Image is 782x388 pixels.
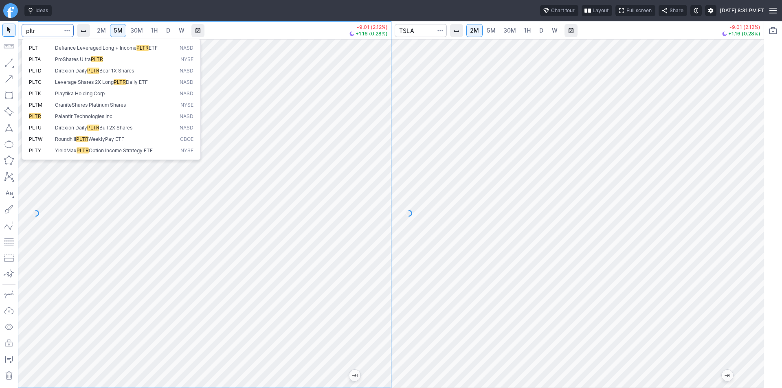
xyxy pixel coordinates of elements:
span: Ideas [35,7,48,15]
span: D [166,27,170,34]
p: -9.01 (2.12%) [722,25,760,30]
span: PLTR [87,125,99,131]
span: PLTA [29,56,41,62]
button: Drawing mode: Single [2,288,15,301]
span: NASD [180,68,193,75]
span: Defiance Leveraged Long + Income [55,45,136,51]
button: Line [2,56,15,69]
button: Remove all drawings [2,369,15,382]
button: Ideas [24,5,52,16]
button: Share [659,5,687,16]
button: Rotated rectangle [2,105,15,118]
span: WeeklyPay ETF [88,136,124,142]
span: PLTY [29,147,41,153]
span: PLTD [29,68,42,74]
button: Ellipse [2,138,15,151]
span: 5M [114,27,123,34]
span: 30M [503,27,516,34]
span: YieldMax [55,147,77,153]
span: NASD [180,79,193,86]
span: NASD [180,125,193,132]
span: Option Income Strategy ETF [89,147,153,153]
span: GraniteShares Platinum Shares [55,102,126,108]
span: PLTM [29,102,42,108]
button: Hide drawings [2,320,15,333]
span: CBOE [180,136,193,143]
button: Polygon [2,154,15,167]
span: PLTR [29,113,41,119]
span: ProShares Ultra [55,56,91,62]
a: 1H [520,24,534,37]
a: 30M [500,24,520,37]
input: Search [22,24,74,37]
button: Jump to the most recent bar [349,370,360,381]
button: Range [565,24,578,37]
button: Text [2,186,15,199]
span: PLTR [87,68,99,74]
span: W [552,27,558,34]
button: Triangle [2,121,15,134]
a: Finviz.com [3,3,18,18]
span: Roundhill [55,136,76,142]
button: Rectangle [2,89,15,102]
span: Share [670,7,683,15]
a: D [535,24,548,37]
button: Add note [2,353,15,366]
span: NASD [180,113,193,120]
a: 2M [93,24,110,37]
input: Search [395,24,447,37]
span: NYSE [180,102,193,109]
button: Range [191,24,204,37]
span: D [539,27,543,34]
a: 2M [466,24,483,37]
span: Layout [593,7,608,15]
span: PLTW [29,136,42,142]
span: PLTR [91,56,103,62]
button: Layout [582,5,612,16]
span: NYSE [180,147,193,154]
button: Toggle dark mode [690,5,702,16]
button: Search [62,24,73,37]
span: 1H [151,27,158,34]
button: Anchored VWAP [2,268,15,281]
div: Search [22,39,201,160]
button: Measure [2,40,15,53]
span: PLTR [136,45,149,51]
a: W [175,24,188,37]
span: 2M [470,27,479,34]
span: Chart tour [551,7,575,15]
span: PLTU [29,125,42,131]
span: +1.16 (0.28%) [728,31,760,36]
span: PLTR [76,136,88,142]
button: Portfolio watchlist [767,24,780,37]
button: Position [2,252,15,265]
a: 1H [147,24,161,37]
button: Interval [77,24,90,37]
span: Daily ETF [126,79,148,85]
span: Leverage Shares 2X Long [55,79,114,85]
span: NASD [180,45,193,52]
a: 5M [110,24,126,37]
span: Palantir Technologies Inc [55,113,112,119]
button: Elliott waves [2,219,15,232]
button: Mouse [2,24,15,37]
button: Settings [705,5,716,16]
span: Direxion Daily [55,68,87,74]
span: [DATE] 8:31 PM ET [720,7,764,15]
span: PLTR [114,79,126,85]
span: Direxion Daily [55,125,87,131]
button: Jump to the most recent bar [722,370,733,381]
button: Arrow [2,72,15,85]
button: XABCD [2,170,15,183]
span: W [179,27,185,34]
span: PLTG [29,79,42,85]
span: +1.16 (0.28%) [356,31,388,36]
button: Fibonacci retracements [2,235,15,248]
button: Search [435,24,446,37]
button: Lock drawings [2,337,15,350]
span: 30M [130,27,143,34]
span: Full screen [626,7,652,15]
button: Chart tour [540,5,578,16]
a: W [548,24,561,37]
button: Full screen [615,5,655,16]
